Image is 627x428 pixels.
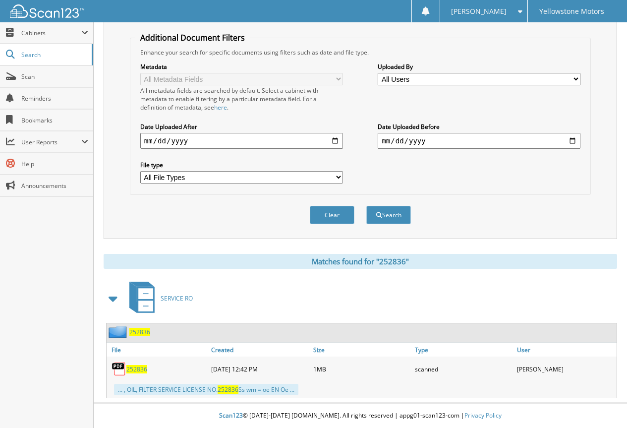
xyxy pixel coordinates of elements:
a: User [514,343,617,357]
a: Type [412,343,514,357]
span: 252836 [218,385,238,394]
span: User Reports [21,138,81,146]
input: end [378,133,580,149]
a: 252836 [126,365,147,373]
div: scanned [412,359,514,379]
span: Reminders [21,94,88,103]
label: Date Uploaded Before [378,122,580,131]
span: [PERSON_NAME] [451,8,507,14]
label: Date Uploaded After [140,122,343,131]
div: [DATE] 12:42 PM [209,359,311,379]
img: scan123-logo-white.svg [10,4,84,18]
span: Help [21,160,88,168]
a: 252836 [129,328,150,336]
span: Search [21,51,87,59]
a: Created [209,343,311,357]
a: SERVICE RO [123,279,193,318]
span: SERVICE RO [161,294,193,303]
div: 1MB [311,359,413,379]
a: here [214,103,227,112]
img: PDF.png [112,362,126,376]
label: File type [140,161,343,169]
div: © [DATE]-[DATE] [DOMAIN_NAME]. All rights reserved | appg01-scan123-com | [94,404,627,428]
span: Scan123 [219,411,243,420]
a: Size [311,343,413,357]
span: Yellowstone Motors [539,8,604,14]
a: Privacy Policy [464,411,502,420]
span: Cabinets [21,29,81,37]
span: Scan [21,72,88,81]
legend: Additional Document Filters [135,32,250,43]
a: File [107,343,209,357]
input: start [140,133,343,149]
label: Metadata [140,62,343,71]
div: Matches found for "252836" [104,254,617,269]
div: All metadata fields are searched by default. Select a cabinet with metadata to enable filtering b... [140,86,343,112]
button: Search [366,206,411,224]
iframe: Chat Widget [577,380,627,428]
label: Uploaded By [378,62,580,71]
div: [PERSON_NAME] [514,359,617,379]
span: Announcements [21,182,88,190]
div: ... , OIL, FILTER SERVICE LICENSE NO. Ss wm = oe EN Oe ... [114,384,298,395]
div: Enhance your search for specific documents using filters such as date and file type. [135,48,585,57]
button: Clear [310,206,354,224]
span: Bookmarks [21,116,88,124]
img: folder2.png [109,326,129,338]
